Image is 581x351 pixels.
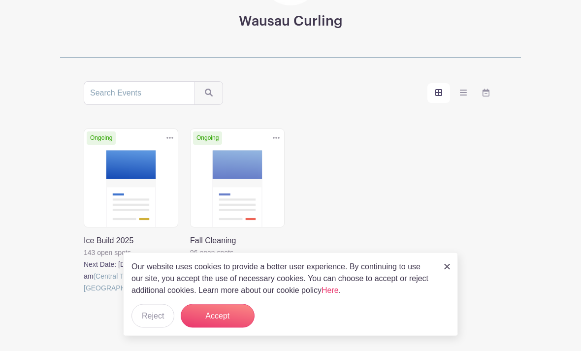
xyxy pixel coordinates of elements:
button: Accept [181,304,255,328]
p: Our website uses cookies to provide a better user experience. By continuing to use our site, you ... [131,261,434,296]
a: Here [322,286,339,294]
h3: Wausau Curling [239,14,343,30]
div: order and view [427,84,497,103]
input: Search Events [84,82,195,105]
img: close_button-5f87c8562297e5c2d7936805f587ecaba9071eb48480494691a3f1689db116b3.svg [444,264,450,270]
button: Reject [131,304,174,328]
